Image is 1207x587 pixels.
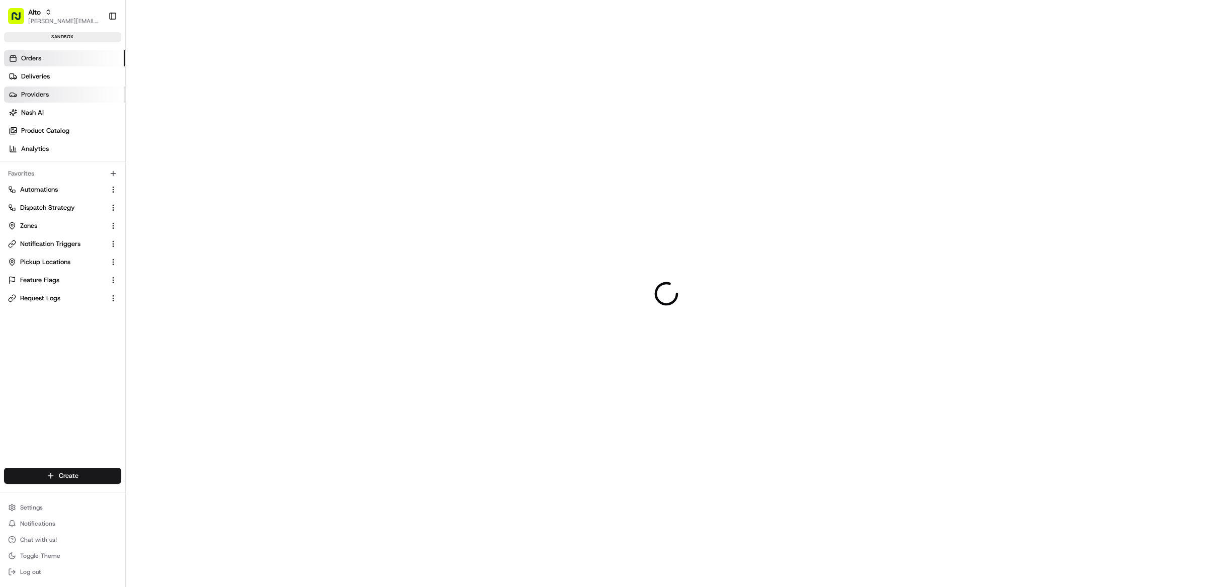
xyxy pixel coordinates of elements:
span: Zones [20,221,37,230]
button: Dispatch Strategy [4,200,121,216]
span: Request Logs [20,294,60,303]
span: • [83,156,87,164]
button: Feature Flags [4,272,121,288]
button: Alto[PERSON_NAME][EMAIL_ADDRESS][DOMAIN_NAME] [4,4,104,28]
a: Zones [8,221,105,230]
div: 📗 [10,226,18,234]
a: Deliveries [4,68,125,85]
span: [PERSON_NAME] [31,183,81,191]
a: 💻API Documentation [81,221,165,239]
span: Automations [20,185,58,194]
span: Knowledge Base [20,225,77,235]
span: Nash AI [21,108,44,117]
span: [DATE] [89,156,110,164]
button: Settings [4,500,121,515]
button: Alto [28,7,41,17]
input: Clear [26,65,166,75]
span: Notifications [20,520,55,528]
img: 4037041995827_4c49e92c6e3ed2e3ec13_72.png [21,96,39,114]
button: Toggle Theme [4,549,121,563]
span: Product Catalog [21,126,69,135]
div: Past conversations [10,131,64,139]
a: Notification Triggers [8,239,105,248]
span: Feature Flags [20,276,59,285]
span: • [83,183,87,191]
span: Log out [20,568,41,576]
button: Notification Triggers [4,236,121,252]
button: Start new chat [171,99,183,111]
button: Notifications [4,517,121,531]
img: Ami Wang [10,174,26,190]
div: Start new chat [45,96,165,106]
a: Pickup Locations [8,258,105,267]
button: Log out [4,565,121,579]
button: Request Logs [4,290,121,306]
a: Orders [4,50,125,66]
a: Automations [8,185,105,194]
div: sandbox [4,32,121,42]
button: See all [156,129,183,141]
span: Toggle Theme [20,552,60,560]
span: Orders [21,54,41,63]
span: Deliveries [21,72,50,81]
span: Chat with us! [20,536,57,544]
img: Tiffany Volk [10,146,26,162]
span: Dispatch Strategy [20,203,75,212]
span: Providers [21,90,49,99]
button: Pickup Locations [4,254,121,270]
div: Favorites [4,165,121,182]
p: Welcome 👋 [10,40,183,56]
a: Request Logs [8,294,105,303]
a: Providers [4,87,125,103]
button: Zones [4,218,121,234]
span: Create [59,471,78,480]
span: Pylon [100,249,122,257]
div: We're available if you need us! [45,106,138,114]
button: Create [4,468,121,484]
button: [PERSON_NAME][EMAIL_ADDRESS][DOMAIN_NAME] [28,17,100,25]
a: Analytics [4,141,125,157]
span: Pickup Locations [20,258,70,267]
span: API Documentation [95,225,161,235]
img: Nash [10,10,30,30]
span: Analytics [21,144,49,153]
span: Settings [20,504,43,512]
a: 📗Knowledge Base [6,221,81,239]
span: [DATE] [89,183,110,191]
button: Automations [4,182,121,198]
div: 💻 [85,226,93,234]
span: Notification Triggers [20,239,80,248]
button: Chat with us! [4,533,121,547]
span: [PERSON_NAME] [31,156,81,164]
img: 1736555255976-a54dd68f-1ca7-489b-9aae-adbdc363a1c4 [10,96,28,114]
a: Nash AI [4,105,125,121]
a: Powered byPylon [71,249,122,257]
a: Feature Flags [8,276,105,285]
a: Dispatch Strategy [8,203,105,212]
a: Product Catalog [4,123,125,139]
